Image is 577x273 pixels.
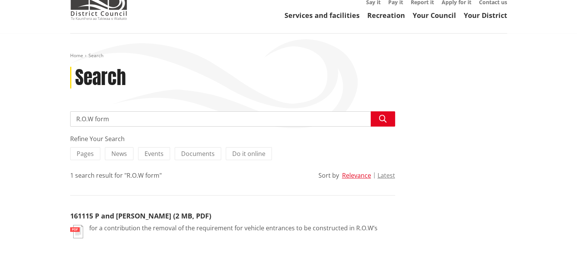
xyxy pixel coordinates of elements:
[89,223,378,233] p: for a contribution the removal of the requirement for vehicle entrances to be constructed in R.O.W’s
[181,149,215,158] span: Documents
[367,11,405,20] a: Recreation
[70,225,83,238] img: document-pdf.svg
[232,149,265,158] span: Do it online
[284,11,360,20] a: Services and facilities
[70,134,395,143] div: Refine Your Search
[378,172,395,179] button: Latest
[75,67,126,89] h1: Search
[77,149,94,158] span: Pages
[342,172,371,179] button: Relevance
[145,149,164,158] span: Events
[70,111,395,127] input: Search input
[111,149,127,158] span: News
[464,11,507,20] a: Your District
[542,241,569,268] iframe: Messenger Launcher
[70,211,211,220] a: 161115 P and [PERSON_NAME] (2 MB, PDF)
[88,52,103,59] span: Search
[70,53,507,59] nav: breadcrumb
[318,171,339,180] div: Sort by
[413,11,456,20] a: Your Council
[70,171,162,180] div: 1 search result for "R.O.W form"
[70,52,83,59] a: Home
